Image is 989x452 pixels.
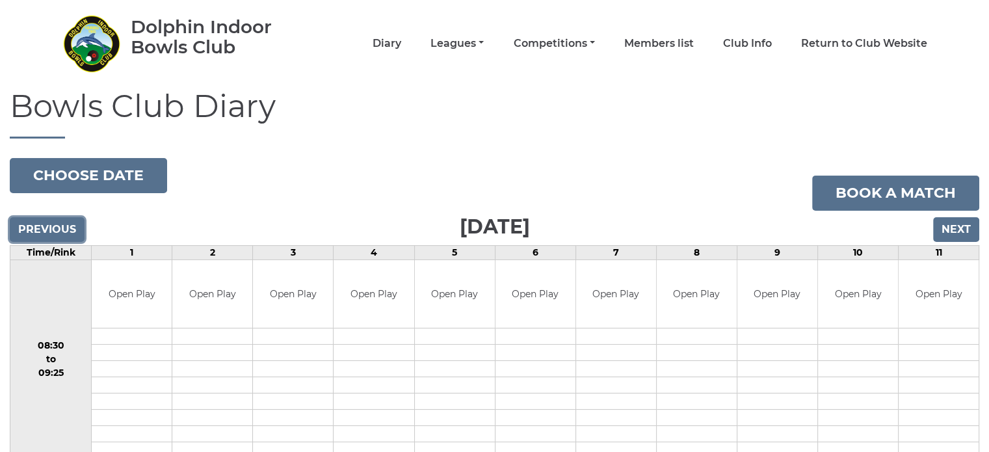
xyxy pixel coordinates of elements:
td: Open Play [818,260,898,328]
img: Dolphin Indoor Bowls Club [62,14,121,73]
td: 7 [575,245,656,259]
td: Open Play [737,260,817,328]
a: Book a match [812,176,979,211]
td: Open Play [495,260,575,328]
input: Next [933,217,979,242]
td: 2 [172,245,253,259]
td: 4 [334,245,414,259]
td: 11 [898,245,979,259]
td: 8 [656,245,737,259]
h1: Bowls Club Diary [10,89,979,139]
td: 3 [253,245,334,259]
td: Open Play [92,260,172,328]
td: 10 [817,245,898,259]
div: Dolphin Indoor Bowls Club [131,17,310,57]
td: Open Play [253,260,333,328]
input: Previous [10,217,85,242]
td: Time/Rink [10,245,92,259]
td: Open Play [899,260,979,328]
td: Open Play [334,260,414,328]
td: 1 [92,245,172,259]
a: Diary [373,36,401,51]
a: Club Info [723,36,772,51]
td: 5 [414,245,495,259]
td: 9 [737,245,817,259]
td: Open Play [172,260,252,328]
a: Return to Club Website [801,36,927,51]
a: Leagues [430,36,484,51]
td: Open Play [657,260,737,328]
td: 6 [495,245,575,259]
td: Open Play [415,260,495,328]
a: Members list [624,36,694,51]
a: Competitions [513,36,594,51]
button: Choose date [10,158,167,193]
td: Open Play [576,260,656,328]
